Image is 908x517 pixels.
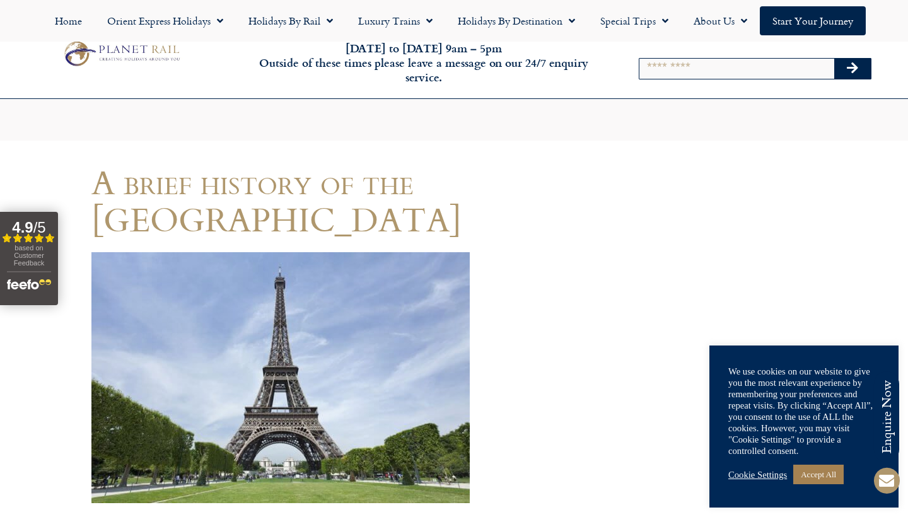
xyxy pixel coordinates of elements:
button: Search [834,59,871,79]
div: We use cookies on our website to give you the most relevant experience by remembering your prefer... [728,366,880,456]
a: Special Trips [588,6,681,35]
a: Holidays by Destination [445,6,588,35]
h6: [DATE] to [DATE] 9am – 5pm Outside of these times please leave a message on our 24/7 enquiry serv... [245,41,602,85]
a: Start your Journey [760,6,866,35]
a: Orient Express Holidays [95,6,236,35]
img: Planet Rail Train Holidays Logo [59,38,183,69]
a: Home [42,6,95,35]
a: Holidays by Rail [236,6,346,35]
a: Accept All [793,465,844,484]
a: Cookie Settings [728,469,787,480]
nav: Menu [6,6,902,35]
a: Luxury Trains [346,6,445,35]
a: About Us [681,6,760,35]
